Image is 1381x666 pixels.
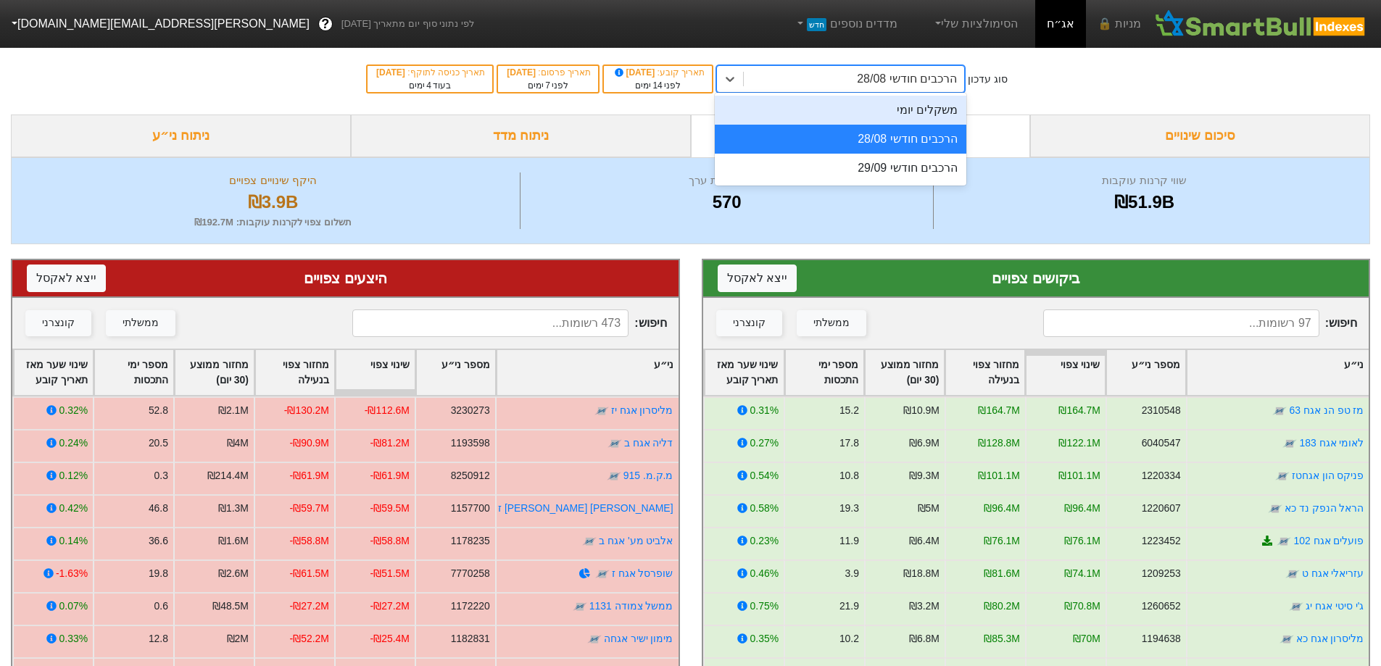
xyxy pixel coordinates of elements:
[59,403,88,418] div: 0.32%
[27,265,106,292] button: ייצא לאקסל
[611,79,705,92] div: לפני ימים
[611,404,673,416] a: מליסרון אגח יז
[839,468,858,483] div: 10.8
[595,567,610,581] img: tase link
[1289,599,1303,614] img: tase link
[351,115,691,157] div: ניתוח מדד
[154,599,168,614] div: 0.6
[750,533,778,549] div: 0.23%
[218,403,249,418] div: ₪2.1M
[607,469,621,483] img: tase link
[14,350,93,395] div: Toggle SortBy
[1058,468,1100,483] div: ₪101.1M
[733,315,766,331] div: קונצרני
[507,67,538,78] span: [DATE]
[370,501,410,516] div: -₪59.5M
[1030,115,1370,157] div: סיכום שינויים
[1064,599,1100,614] div: ₪70.8M
[845,566,858,581] div: 3.9
[59,631,88,646] div: 0.33%
[582,534,597,549] img: tase link
[352,309,666,337] span: חיפוש :
[336,350,415,395] div: Toggle SortBy
[106,310,175,336] button: ממשלתי
[545,80,550,91] span: 7
[451,599,490,614] div: 1172220
[908,468,939,483] div: ₪9.3M
[218,566,249,581] div: ₪2.6M
[1274,469,1289,483] img: tase link
[451,501,490,516] div: 1157700
[945,350,1024,395] div: Toggle SortBy
[624,437,673,449] a: דליה אגח ב
[59,436,88,451] div: 0.24%
[865,350,944,395] div: Toggle SortBy
[123,315,159,331] div: ממשלתי
[750,566,778,581] div: 0.46%
[1064,566,1100,581] div: ₪74.1M
[623,470,673,481] a: מ.ק.מ. 915
[1301,567,1364,579] a: עזריאלי אגח ט
[1187,350,1369,395] div: Toggle SortBy
[1282,436,1297,451] img: tase link
[290,501,329,516] div: -₪59.7M
[1058,403,1100,418] div: ₪164.7M
[750,436,778,451] div: 0.27%
[370,468,410,483] div: -₪61.9M
[227,631,249,646] div: ₪2M
[290,566,329,581] div: -₪61.5M
[968,72,1008,87] div: סוג עדכון
[370,631,410,646] div: -₪25.4M
[25,310,91,336] button: קונצרני
[451,436,490,451] div: 1193598
[370,533,410,549] div: -₪58.8M
[1064,533,1100,549] div: ₪76.1M
[613,67,658,78] span: [DATE]
[984,566,1020,581] div: ₪81.6M
[290,631,329,646] div: -₪52.2M
[370,436,410,451] div: -₪81.2M
[715,125,966,154] div: הרכבים חודשי 28/08
[718,267,1355,289] div: ביקושים צפויים
[451,468,490,483] div: 8250912
[1291,470,1364,481] a: פניקס הון אגחטז
[94,350,173,395] div: Toggle SortBy
[1141,403,1180,418] div: 2310548
[59,533,88,549] div: 0.14%
[1284,502,1364,514] a: הראל הנפק נד כא
[908,599,939,614] div: ₪3.2M
[1267,501,1282,516] img: tase link
[218,501,249,516] div: ₪1.3M
[290,468,329,483] div: -₪61.9M
[1279,632,1293,646] img: tase link
[375,79,485,92] div: בעוד ימים
[978,436,1019,451] div: ₪128.8M
[56,566,88,581] div: -1.63%
[175,350,254,395] div: Toggle SortBy
[978,403,1019,418] div: ₪164.7M
[589,600,673,612] a: ממשל צמודה 1131
[807,18,826,31] span: חדש
[290,533,329,549] div: -₪58.8M
[857,70,957,88] div: הרכבים חודשי 28/08
[785,350,864,395] div: Toggle SortBy
[321,14,329,34] span: ?
[750,501,778,516] div: 0.58%
[611,66,705,79] div: תאריך קובע :
[937,189,1351,215] div: ₪51.9B
[984,631,1020,646] div: ₪85.3M
[612,567,673,579] a: שופרסל אגח ז
[908,533,939,549] div: ₪6.4M
[839,599,858,614] div: 21.9
[750,631,778,646] div: 0.35%
[218,533,249,549] div: ₪1.6M
[426,80,431,91] span: 4
[1277,534,1291,549] img: tase link
[290,599,329,614] div: -₪27.2M
[451,403,490,418] div: 3230273
[59,468,88,483] div: 0.12%
[284,403,329,418] div: -₪130.2M
[149,566,168,581] div: 19.8
[1141,566,1180,581] div: 1209253
[1306,600,1364,612] a: ג'י סיטי אגח יג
